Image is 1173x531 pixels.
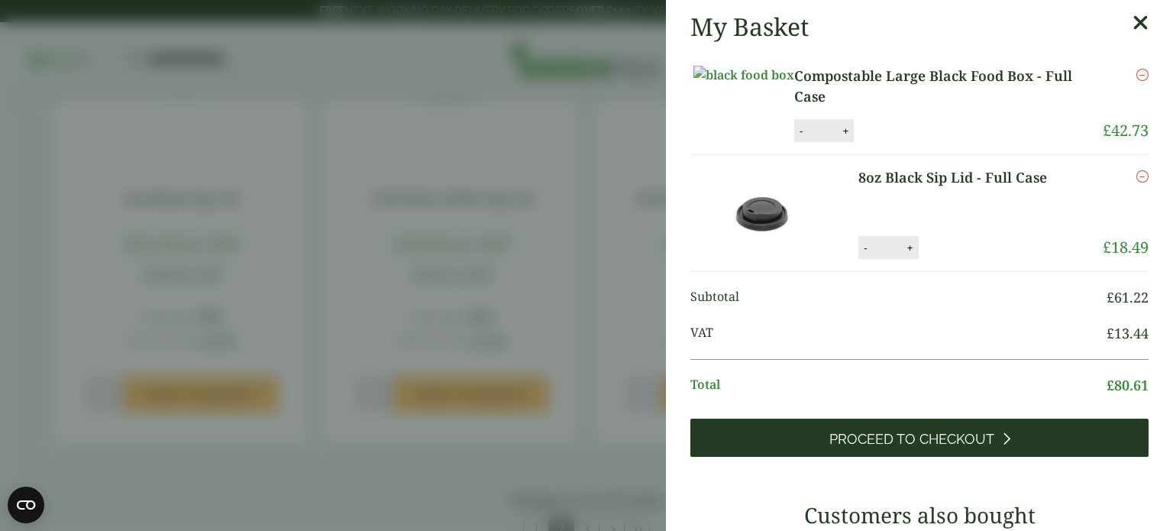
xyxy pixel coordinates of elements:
a: Remove this item [1136,66,1149,84]
bdi: 80.61 [1107,376,1149,394]
span: £ [1103,237,1111,257]
button: - [859,241,871,254]
bdi: 61.22 [1107,288,1149,306]
span: £ [1103,120,1111,141]
img: black food box [693,66,794,84]
h2: My Basket [690,12,809,41]
bdi: 42.73 [1103,120,1149,141]
button: + [838,125,853,138]
bdi: 13.44 [1107,324,1149,342]
span: Subtotal [690,287,1107,308]
a: Remove this item [1136,167,1149,186]
a: Compostable Large Black Food Box - Full Case [794,66,1103,107]
h3: Customers also bought [690,503,1149,529]
button: Open CMP widget [8,487,44,523]
span: £ [1107,288,1114,306]
button: + [903,241,918,254]
span: Proceed to Checkout [829,431,994,448]
a: Proceed to Checkout [690,419,1149,457]
a: 8oz Black Sip Lid - Full Case [858,167,1074,188]
span: £ [1107,324,1114,342]
span: Total [690,375,1107,396]
span: VAT [690,323,1107,344]
span: £ [1107,376,1114,394]
bdi: 18.49 [1103,237,1149,257]
button: - [795,125,807,138]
